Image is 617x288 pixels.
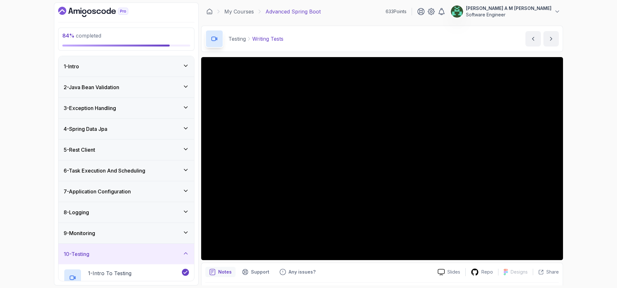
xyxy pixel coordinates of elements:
h3: 7 - Application Configuration [64,188,131,195]
button: Support button [238,267,273,277]
p: Support [251,269,269,275]
h3: 6 - Task Execution And Scheduling [64,167,145,174]
button: 3-Exception Handling [58,98,194,118]
p: 633 Points [386,8,407,15]
p: Share [546,269,559,275]
a: Repo [466,268,498,276]
button: Feedback button [276,267,319,277]
h3: 4 - Spring Data Jpa [64,125,107,133]
button: notes button [205,267,236,277]
h3: 10 - Testing [64,250,89,258]
p: 2:35 [88,280,131,286]
button: 8-Logging [58,202,194,223]
button: 2-Java Bean Validation [58,77,194,97]
h3: 8 - Logging [64,208,89,216]
a: My Courses [224,8,254,15]
button: 1-Intro [58,56,194,77]
a: Dashboard [58,7,143,17]
span: 84 % [62,32,75,39]
p: Slides [447,269,460,275]
p: Any issues? [289,269,316,275]
a: Slides [433,269,465,275]
button: 10-Testing [58,244,194,264]
p: 1 - Intro To Testing [88,269,131,277]
button: 4-Spring Data Jpa [58,119,194,139]
p: Advanced Spring Boot [265,8,321,15]
h3: 9 - Monitoring [64,229,95,237]
p: Testing [228,35,246,43]
button: 9-Monitoring [58,223,194,243]
h3: 1 - Intro [64,63,79,70]
button: previous content [525,31,541,47]
button: 1-Intro To Testing2:35 [64,269,189,287]
button: next content [543,31,559,47]
button: Share [533,269,559,275]
button: 7-Application Configuration [58,181,194,202]
p: Software Engineer [466,12,551,18]
p: Notes [218,269,232,275]
p: [PERSON_NAME] A M [PERSON_NAME] [466,5,551,12]
p: Repo [481,269,493,275]
span: completed [62,32,101,39]
img: user profile image [451,5,463,18]
h3: 3 - Exception Handling [64,104,116,112]
iframe: 2 - Writing tests [201,57,563,260]
button: 5-Rest Client [58,140,194,160]
button: 6-Task Execution And Scheduling [58,160,194,181]
h3: 2 - Java Bean Validation [64,83,119,91]
p: Writing Tests [252,35,283,43]
p: Designs [511,269,528,275]
h3: 5 - Rest Client [64,146,95,154]
button: user profile image[PERSON_NAME] A M [PERSON_NAME]Software Engineer [451,5,560,18]
a: Dashboard [206,8,213,15]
